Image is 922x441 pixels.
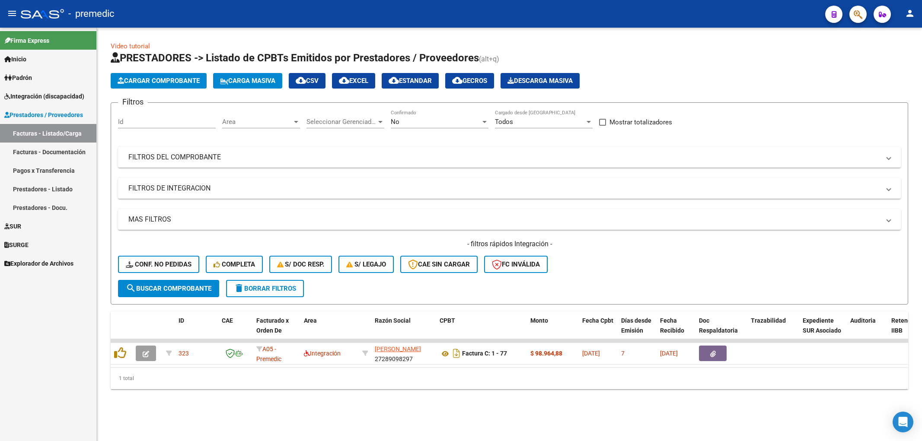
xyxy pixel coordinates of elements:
[179,350,189,357] span: 323
[128,184,880,193] mat-panel-title: FILTROS DE INTEGRACION
[296,75,306,86] mat-icon: cloud_download
[436,311,527,349] datatable-header-cell: CPBT
[222,317,233,324] span: CAE
[126,283,136,293] mat-icon: search
[799,311,847,349] datatable-header-cell: Expediente SUR Asociado
[111,368,908,389] div: 1 total
[128,152,880,162] mat-panel-title: FILTROS DEL COMPROBANTE
[300,311,359,349] datatable-header-cell: Area
[304,317,317,324] span: Area
[445,73,494,89] button: Gecros
[111,73,207,89] button: Cargar Comprobante
[695,311,747,349] datatable-header-cell: Doc Respaldatoria
[220,77,275,85] span: Carga Masiva
[530,350,562,357] strong: $ 98.964,88
[618,311,657,349] datatable-header-cell: Días desde Emisión
[226,280,304,297] button: Borrar Filtros
[175,311,218,349] datatable-header-cell: ID
[269,256,332,273] button: S/ Doc Resp.
[218,311,253,349] datatable-header-cell: CAE
[905,8,915,19] mat-icon: person
[657,311,695,349] datatable-header-cell: Fecha Recibido
[375,317,411,324] span: Razón Social
[660,350,678,357] span: [DATE]
[582,317,613,324] span: Fecha Cpbt
[126,285,211,292] span: Buscar Comprobante
[389,75,399,86] mat-icon: cloud_download
[256,317,289,334] span: Facturado x Orden De
[371,311,436,349] datatable-header-cell: Razón Social
[289,73,325,89] button: CSV
[118,77,200,85] span: Cargar Comprobante
[530,317,548,324] span: Monto
[660,317,684,334] span: Fecha Recibido
[501,73,580,89] button: Descarga Masiva
[118,239,901,249] h4: - filtros rápidos Integración -
[118,178,901,199] mat-expansion-panel-header: FILTROS DE INTEGRACION
[4,36,49,45] span: Firma Express
[214,260,255,268] span: Completa
[306,118,376,126] span: Seleccionar Gerenciador
[389,77,432,85] span: Estandar
[452,77,487,85] span: Gecros
[582,350,600,357] span: [DATE]
[803,317,841,334] span: Expediente SUR Asociado
[847,311,888,349] datatable-header-cell: Auditoria
[346,260,386,268] span: S/ legajo
[4,222,21,231] span: SUR
[4,110,83,120] span: Prestadores / Proveedores
[118,147,901,168] mat-expansion-panel-header: FILTROS DEL COMPROBANTE
[296,77,319,85] span: CSV
[111,42,150,50] a: Video tutorial
[253,311,300,349] datatable-header-cell: Facturado x Orden De
[375,346,421,352] span: [PERSON_NAME]
[484,256,548,273] button: FC Inválida
[213,73,282,89] button: Carga Masiva
[492,260,540,268] span: FC Inválida
[699,317,738,334] span: Doc Respaldatoria
[579,311,618,349] datatable-header-cell: Fecha Cpbt
[621,350,625,357] span: 7
[609,117,672,127] span: Mostrar totalizadores
[391,118,399,126] span: No
[382,73,439,89] button: Estandar
[179,317,184,324] span: ID
[256,346,281,362] span: A05 - Premedic
[527,311,579,349] datatable-header-cell: Monto
[452,75,463,86] mat-icon: cloud_download
[234,283,244,293] mat-icon: delete
[339,77,368,85] span: EXCEL
[479,55,499,63] span: (alt+q)
[332,73,375,89] button: EXCEL
[277,260,325,268] span: S/ Doc Resp.
[7,8,17,19] mat-icon: menu
[4,92,84,101] span: Integración (discapacidad)
[111,52,479,64] span: PRESTADORES -> Listado de CPBTs Emitidos por Prestadores / Proveedores
[408,260,470,268] span: CAE SIN CARGAR
[128,215,880,224] mat-panel-title: MAS FILTROS
[850,317,876,324] span: Auditoria
[118,256,199,273] button: Conf. no pedidas
[751,317,786,324] span: Trazabilidad
[4,54,26,64] span: Inicio
[222,118,292,126] span: Area
[234,285,296,292] span: Borrar Filtros
[501,73,580,89] app-download-masive: Descarga masiva de comprobantes (adjuntos)
[126,260,191,268] span: Conf. no pedidas
[747,311,799,349] datatable-header-cell: Trazabilidad
[339,75,349,86] mat-icon: cloud_download
[4,73,32,82] span: Padrón
[304,350,341,357] span: Integración
[507,77,573,85] span: Descarga Masiva
[206,256,263,273] button: Completa
[893,412,913,432] div: Open Intercom Messenger
[375,344,433,362] div: 27289098297
[68,4,115,23] span: - premedic
[118,96,148,108] h3: Filtros
[4,240,29,250] span: SURGE
[462,350,507,357] strong: Factura C: 1 - 77
[495,118,513,126] span: Todos
[451,346,462,360] i: Descargar documento
[621,317,651,334] span: Días desde Emisión
[118,280,219,297] button: Buscar Comprobante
